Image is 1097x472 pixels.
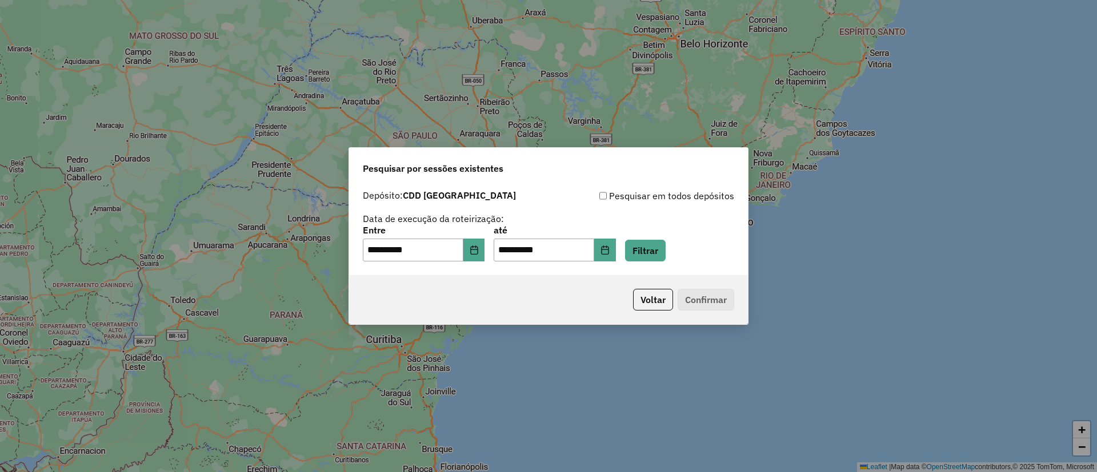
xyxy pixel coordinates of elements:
[494,223,615,237] label: até
[363,223,485,237] label: Entre
[363,188,516,202] label: Depósito:
[403,189,516,201] strong: CDD [GEOGRAPHIC_DATA]
[363,162,503,175] span: Pesquisar por sessões existentes
[363,212,504,225] label: Data de execução da roteirização:
[625,240,666,261] button: Filtrar
[548,189,734,203] div: Pesquisar em todos depósitos
[463,239,485,261] button: Choose Date
[633,289,673,310] button: Voltar
[594,239,616,261] button: Choose Date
